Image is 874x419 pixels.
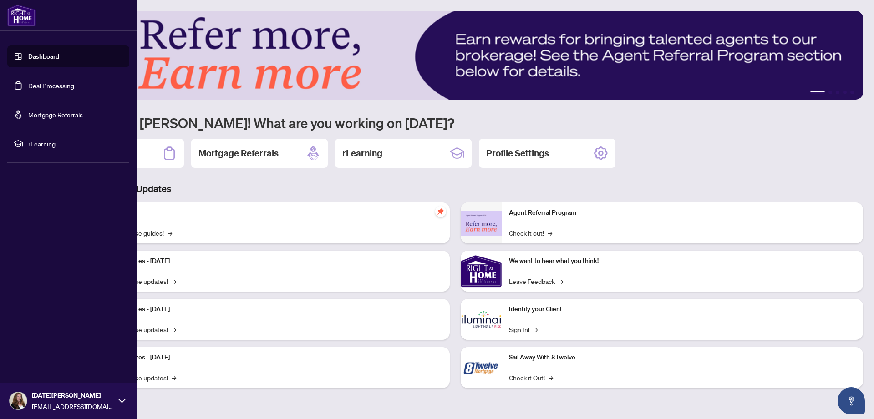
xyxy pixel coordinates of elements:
span: rLearning [28,139,123,149]
span: → [172,373,176,383]
p: Sail Away With 8Twelve [509,353,856,363]
img: Profile Icon [10,392,27,409]
button: 3 [836,91,839,94]
span: pushpin [435,206,446,217]
span: → [559,276,563,286]
span: → [549,373,553,383]
h1: Welcome back [PERSON_NAME]! What are you working on [DATE]? [47,114,863,131]
a: Sign In!→ [509,324,538,334]
p: Self-Help [96,208,442,218]
img: logo [7,5,36,26]
span: → [172,324,176,334]
button: 1 [810,91,825,94]
img: Sail Away With 8Twelve [461,347,502,388]
img: Identify your Client [461,299,502,340]
a: Check it Out!→ [509,373,553,383]
p: Platform Updates - [DATE] [96,304,442,314]
button: 4 [843,91,847,94]
h2: Profile Settings [486,147,549,160]
span: → [172,276,176,286]
a: Check it out!→ [509,228,552,238]
p: Agent Referral Program [509,208,856,218]
span: [EMAIL_ADDRESS][DOMAIN_NAME] [32,401,114,411]
span: → [533,324,538,334]
span: [DATE][PERSON_NAME] [32,390,114,400]
button: 2 [828,91,832,94]
img: Slide 0 [47,11,863,100]
p: Identify your Client [509,304,856,314]
a: Leave Feedback→ [509,276,563,286]
h2: rLearning [342,147,382,160]
a: Deal Processing [28,81,74,90]
img: We want to hear what you think! [461,251,502,292]
p: Platform Updates - [DATE] [96,256,442,266]
button: Open asap [838,387,865,414]
span: → [168,228,172,238]
h2: Mortgage Referrals [198,147,279,160]
span: → [548,228,552,238]
a: Mortgage Referrals [28,111,83,119]
a: Dashboard [28,52,59,61]
p: We want to hear what you think! [509,256,856,266]
img: Agent Referral Program [461,211,502,236]
h3: Brokerage & Industry Updates [47,182,863,195]
button: 5 [850,91,854,94]
p: Platform Updates - [DATE] [96,353,442,363]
